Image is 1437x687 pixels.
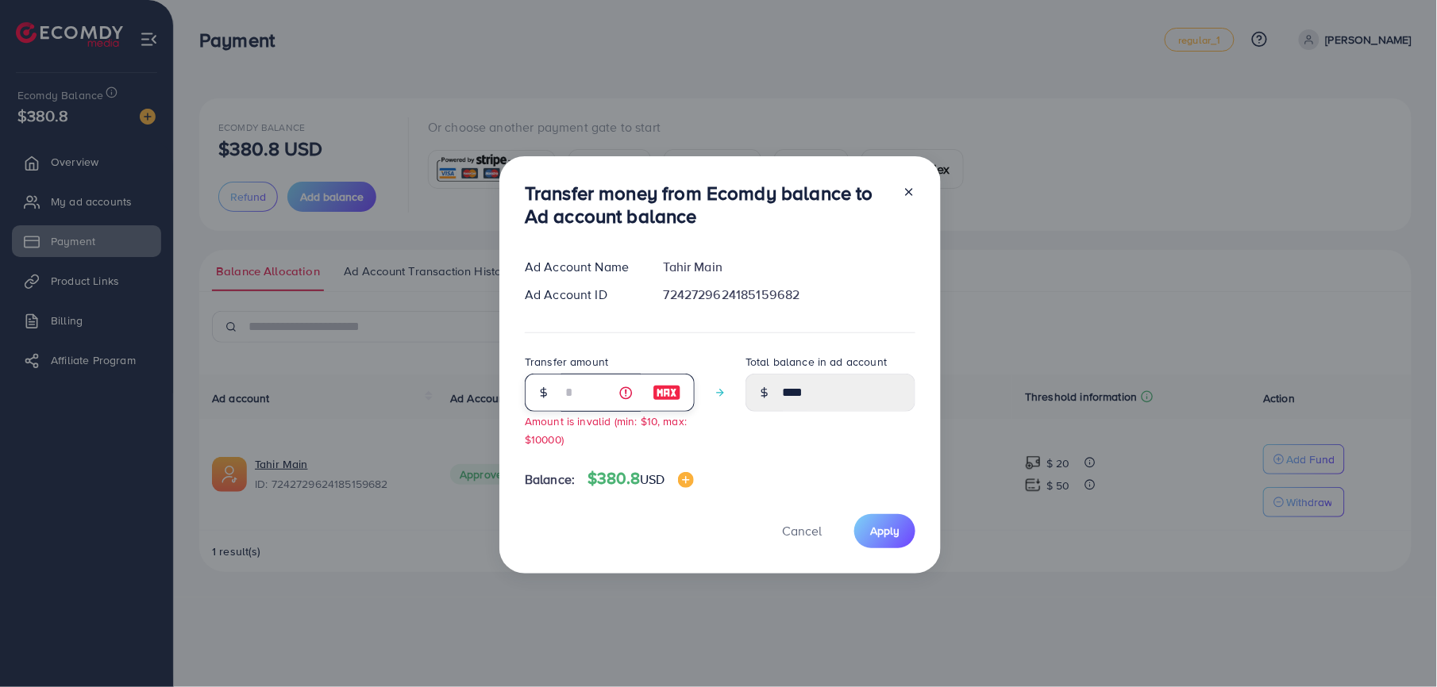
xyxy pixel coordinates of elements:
button: Apply [854,514,915,548]
label: Transfer amount [525,354,608,370]
div: Ad Account Name [512,258,651,276]
button: Cancel [762,514,842,548]
span: Balance: [525,470,575,489]
div: Tahir Main [651,258,928,276]
span: Cancel [782,522,822,539]
span: USD [640,470,665,488]
small: Amount is invalid (min: $10, max: $10000) [525,413,687,447]
img: image [678,472,694,488]
div: 7242729624185159682 [651,286,928,304]
label: Total balance in ad account [745,354,887,370]
span: Apply [870,523,900,539]
div: Ad Account ID [512,286,651,304]
h4: $380.8 [588,469,693,489]
h3: Transfer money from Ecomdy balance to Ad account balance [525,182,890,228]
img: image [653,383,681,402]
